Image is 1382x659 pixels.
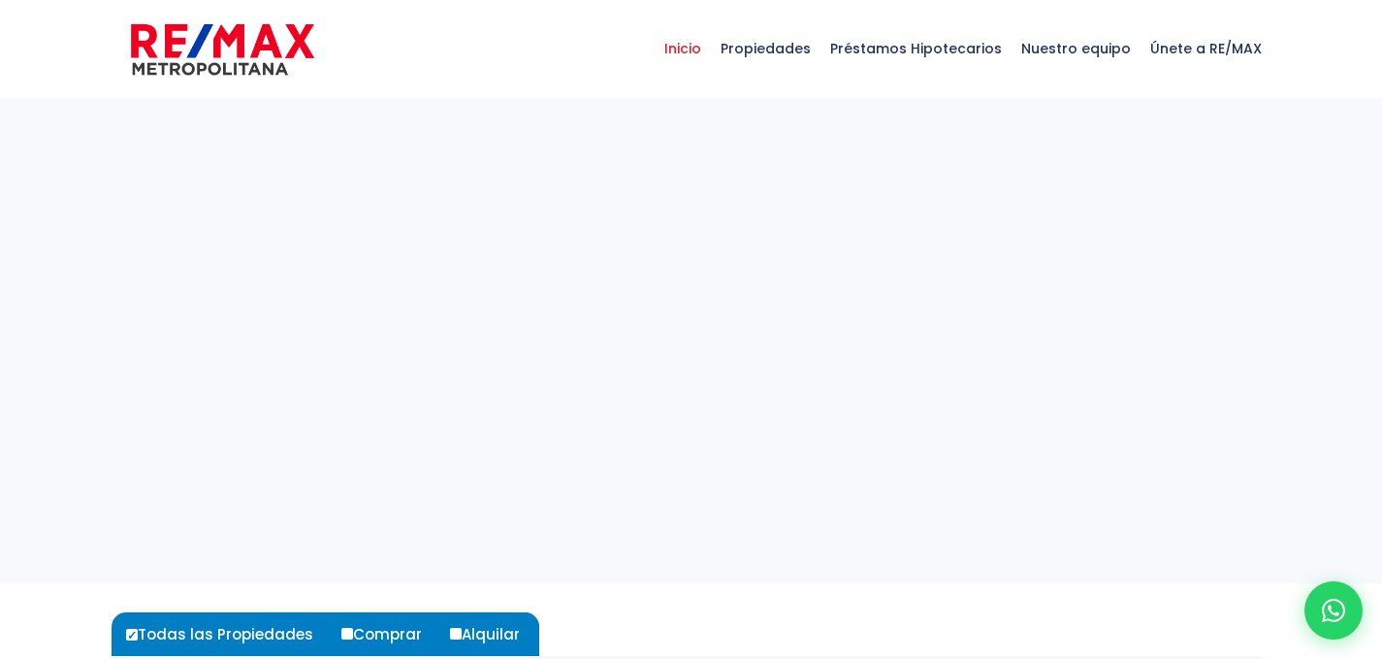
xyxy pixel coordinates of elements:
span: Nuestro equipo [1012,19,1141,78]
label: Alquilar [445,612,539,656]
input: Comprar [341,628,353,640]
img: remax-metropolitana-logo [131,20,314,79]
input: Todas las Propiedades [126,629,138,641]
span: Inicio [655,19,711,78]
span: Préstamos Hipotecarios [820,19,1012,78]
label: Comprar [337,612,441,656]
span: Únete a RE/MAX [1141,19,1271,78]
label: Todas las Propiedades [121,612,333,656]
span: Propiedades [711,19,820,78]
input: Alquilar [450,628,462,640]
